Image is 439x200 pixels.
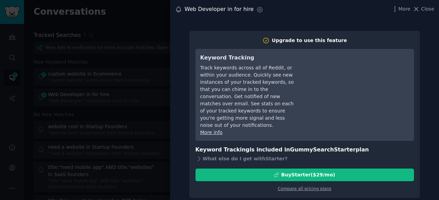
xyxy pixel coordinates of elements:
[195,154,414,164] div: What else do I get with Starter ?
[306,54,409,105] iframe: YouTube video player
[195,146,414,154] h3: Keyword Tracking is included in plan
[195,169,414,181] button: BuyStarter($29/mo)
[200,130,223,135] a: More info
[399,5,411,13] span: More
[200,54,297,62] h3: Keyword Tracking
[200,64,297,129] div: Track keywords across all of Reddit, or within your audience. Quickly see new instances of your t...
[281,171,335,178] div: Buy Starter ($ 29 /mo )
[290,146,356,153] span: GummySearch Starter
[185,5,254,14] div: Web Developer in for hire
[278,186,331,191] a: Compare all pricing plans
[413,5,434,13] button: Close
[272,37,347,44] div: Upgrade to use this feature
[421,5,434,13] span: Close
[391,5,411,13] button: More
